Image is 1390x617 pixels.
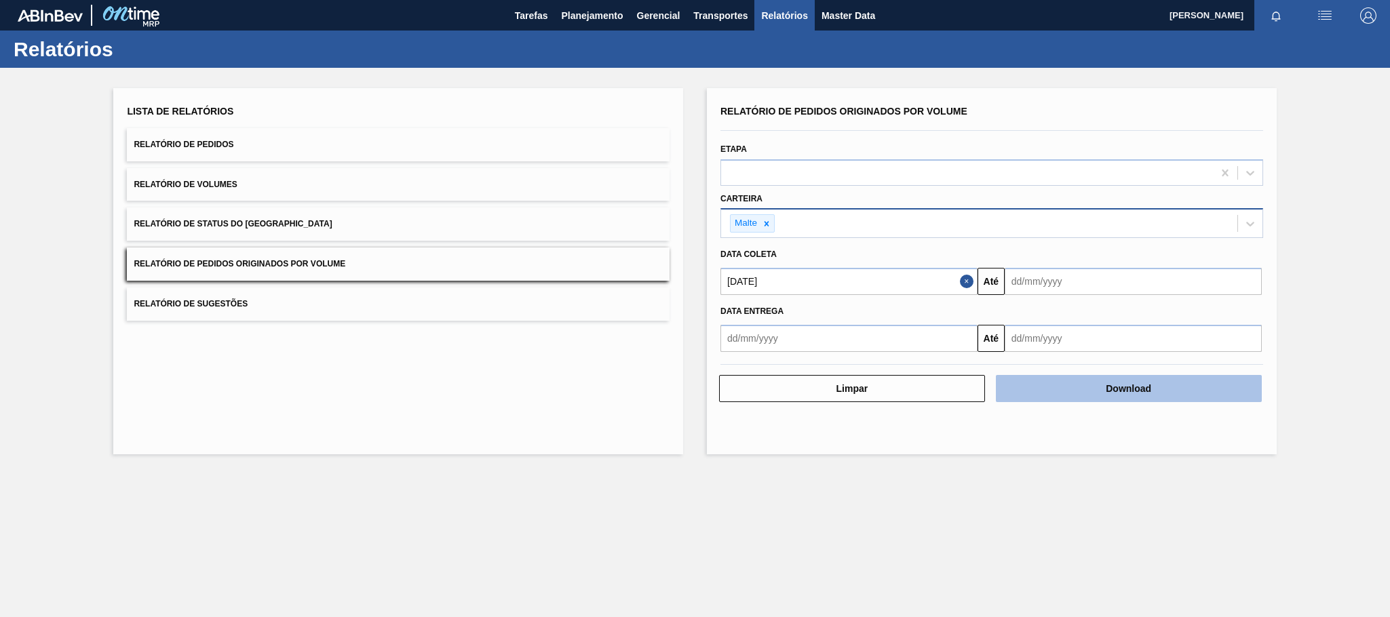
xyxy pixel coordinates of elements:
[693,7,748,24] span: Transportes
[731,215,759,232] div: Malte
[134,140,233,149] span: Relatório de Pedidos
[720,268,978,295] input: dd/mm/yyyy
[720,306,784,316] span: Data Entrega
[720,250,777,259] span: Data coleta
[822,7,875,24] span: Master Data
[720,144,747,154] label: Etapa
[1360,7,1376,24] img: Logout
[127,128,670,161] button: Relatório de Pedidos
[1005,268,1262,295] input: dd/mm/yyyy
[978,325,1005,352] button: Até
[720,106,967,117] span: Relatório de Pedidos Originados por Volume
[720,325,978,352] input: dd/mm/yyyy
[127,247,670,281] button: Relatório de Pedidos Originados por Volume
[978,268,1005,295] button: Até
[1005,325,1262,352] input: dd/mm/yyyy
[14,41,254,57] h1: Relatórios
[1254,6,1298,25] button: Notificações
[761,7,807,24] span: Relatórios
[637,7,680,24] span: Gerencial
[134,180,237,189] span: Relatório de Volumes
[960,268,978,295] button: Close
[127,168,670,201] button: Relatório de Volumes
[134,299,248,308] span: Relatório de Sugestões
[719,375,985,402] button: Limpar
[996,375,1262,402] button: Download
[1317,7,1333,24] img: userActions
[127,287,670,321] button: Relatório de Sugestões
[561,7,623,24] span: Planejamento
[127,207,670,241] button: Relatório de Status do [GEOGRAPHIC_DATA]
[515,7,548,24] span: Tarefas
[127,106,233,117] span: Lista de Relatórios
[720,194,762,203] label: Carteira
[18,9,83,22] img: TNhmsLtSVTkK8tSr43FrP2fwEKptu5GPRR3wAAAABJRU5ErkJggg==
[134,219,332,228] span: Relatório de Status do [GEOGRAPHIC_DATA]
[134,259,345,268] span: Relatório de Pedidos Originados por Volume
